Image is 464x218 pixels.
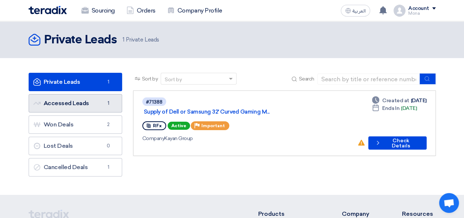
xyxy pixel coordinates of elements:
[368,136,426,150] button: Check Details
[372,104,417,112] div: [DATE]
[104,100,113,107] span: 1
[146,100,162,104] div: #71388
[142,135,352,142] div: Kayan Group
[372,97,426,104] div: [DATE]
[121,3,161,19] a: Orders
[29,158,122,176] a: Cancelled Deals1
[29,94,122,112] a: Accessed Leads1
[299,75,314,83] span: Search
[29,73,122,91] a: Private Leads1
[44,33,117,47] h2: Private Leads
[439,193,459,213] div: Open chat
[123,36,124,43] span: 1
[142,135,165,142] span: Company
[144,108,327,115] a: Supply of Dell or Samsung 32' Curved Gaming M...
[352,8,366,14] span: العربية
[201,123,225,128] span: Important
[168,122,190,130] span: Active
[161,3,228,19] a: Company Profile
[382,97,409,104] span: Created at
[408,6,429,12] div: Account
[104,121,113,128] span: 2
[104,164,113,171] span: 1
[341,5,370,17] button: العربية
[104,78,113,86] span: 1
[165,76,182,83] div: Sort by
[104,142,113,150] span: 0
[317,74,420,85] input: Search by title or reference number
[394,5,405,17] img: profile_test.png
[408,11,436,15] div: Mona
[153,123,162,128] span: RFx
[76,3,121,19] a: Sourcing
[29,137,122,155] a: Lost Deals0
[123,36,159,44] span: Private Leads
[142,75,158,83] span: Sort by
[29,6,67,14] img: Teradix logo
[382,104,399,112] span: Ends In
[29,115,122,134] a: Won Deals2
